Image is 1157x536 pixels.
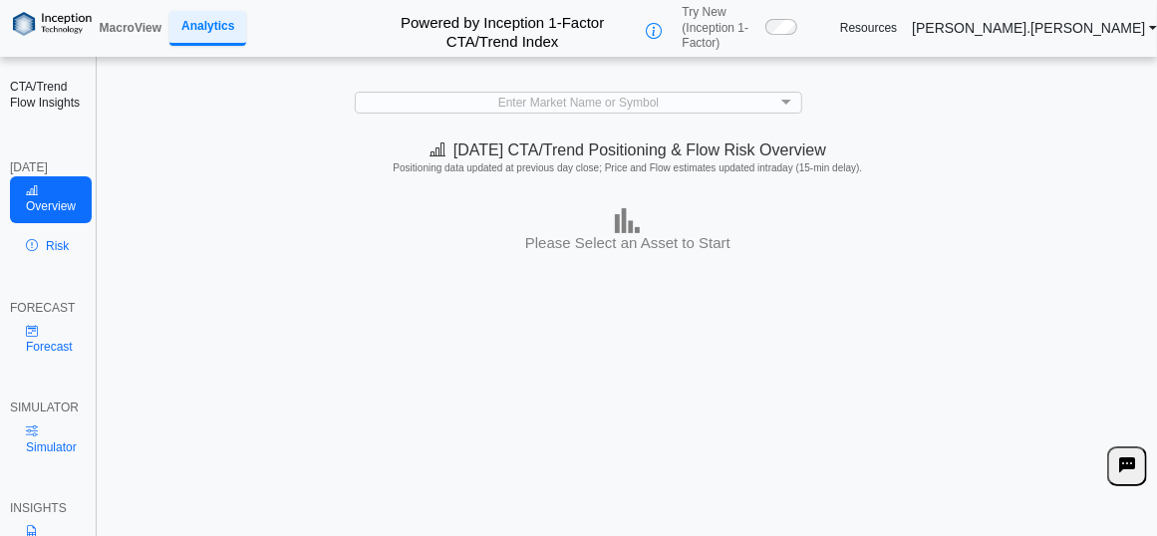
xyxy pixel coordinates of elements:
[10,160,86,176] div: [DATE]
[615,208,640,233] img: bar-chart.png
[912,19,1157,37] a: [PERSON_NAME].[PERSON_NAME]
[10,176,92,223] a: Overview
[10,301,86,317] div: FORECAST
[10,80,86,111] h2: CTA/Trend Flow Insights
[356,93,800,113] div: Enter Market Name or Symbol
[10,501,86,517] div: INSIGHTS
[169,11,246,46] a: Analytics
[10,401,86,416] div: SIMULATOR
[10,316,89,363] a: Forecast
[10,416,93,463] a: Simulator
[430,141,826,158] span: [DATE] CTA/Trend Positioning & Flow Risk Overview
[13,12,92,36] img: logo%20black.png
[104,162,1152,174] h5: Positioning data updated at previous day close; Price and Flow estimates updated intraday (15-min...
[359,5,647,52] h2: Powered by Inception 1-Factor CTA/Trend Index
[683,5,755,52] span: Try New (Inception 1-Factor)
[104,233,1152,253] h3: Please Select an Asset to Start
[840,21,897,37] a: Resources
[10,231,92,263] a: Risk
[92,13,169,45] a: MacroView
